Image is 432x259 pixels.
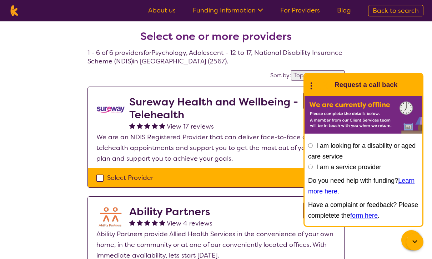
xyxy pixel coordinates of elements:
[316,78,330,92] img: Karista
[305,96,422,134] img: Karista offline chat form to request call back
[159,219,165,226] img: fullstar
[167,218,212,229] a: View 4 reviews
[167,121,214,132] a: View 17 reviews
[303,202,336,219] a: View
[152,123,158,129] img: fullstar
[144,219,150,226] img: fullstar
[96,95,125,124] img: vgwqq8bzw4bddvbx0uac.png
[193,6,263,15] a: Funding Information
[96,132,336,164] p: We are an NDIS Registered Provider that can deliver face-to-face or telehealth appointments and s...
[270,72,291,79] label: Sort by:
[280,6,320,15] a: For Providers
[87,13,345,66] h4: 1 - 6 of 6 providers for Psychology , Adolescent - 12 to 17 , National Disability Insurance Schem...
[308,175,419,197] p: Do you need help with funding? .
[9,5,20,16] img: Karista logo
[337,6,351,15] a: Blog
[96,205,125,229] img: aifiudtej7r2k9aaecox.png
[167,219,212,228] span: View 4 reviews
[373,6,419,15] span: Back to search
[129,219,135,226] img: fullstar
[316,164,381,171] label: I am a service provider
[167,122,214,131] span: View 17 reviews
[148,6,176,15] a: About us
[129,95,303,121] h2: Sureway Health and Wellbeing - Telehealth
[137,219,143,226] img: fullstar
[159,123,165,129] img: fullstar
[308,200,419,221] p: Have a complaint or feedback? Please completete the .
[350,212,378,219] a: form here
[137,123,143,129] img: fullstar
[152,219,158,226] img: fullstar
[303,92,336,110] a: View
[144,123,150,129] img: fullstar
[335,79,397,90] h1: Request a call back
[129,123,135,129] img: fullstar
[368,5,423,16] a: Back to search
[129,205,212,218] h2: Ability Partners
[308,142,416,160] label: I am looking for a disability or aged care service
[140,30,292,43] h2: Select one or more providers
[401,230,421,250] button: Channel Menu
